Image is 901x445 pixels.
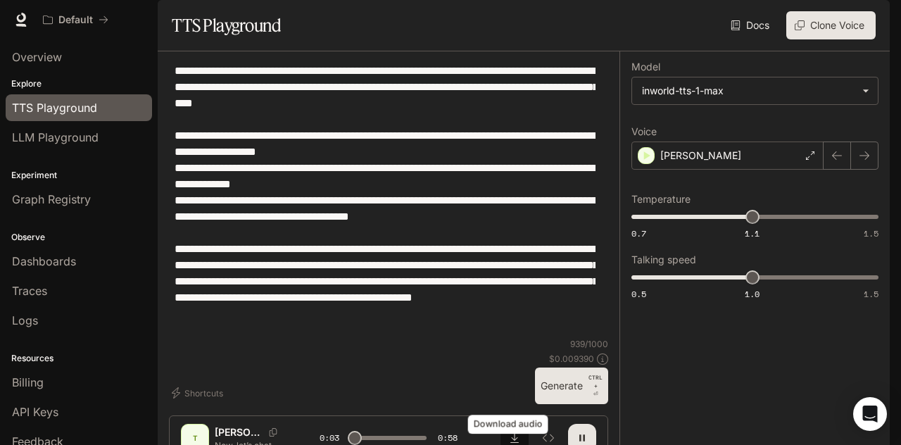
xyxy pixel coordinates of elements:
[631,62,660,72] p: Model
[37,6,115,34] button: All workspaces
[631,227,646,239] span: 0.7
[320,431,339,445] span: 0:03
[660,149,741,163] p: [PERSON_NAME]
[535,368,608,404] button: GenerateCTRL +⏎
[728,11,775,39] a: Docs
[745,288,760,300] span: 1.0
[468,415,548,434] div: Download audio
[169,382,229,404] button: Shortcuts
[588,373,603,399] p: ⏎
[438,431,458,445] span: 0:58
[215,425,263,439] p: [PERSON_NAME]
[549,353,594,365] p: $ 0.009390
[786,11,876,39] button: Clone Voice
[853,397,887,431] div: Open Intercom Messenger
[631,288,646,300] span: 0.5
[263,428,283,437] button: Copy Voice ID
[864,288,878,300] span: 1.5
[588,373,603,390] p: CTRL +
[632,77,878,104] div: inworld-tts-1-max
[631,255,696,265] p: Talking speed
[172,11,281,39] h1: TTS Playground
[58,14,93,26] p: Default
[631,127,657,137] p: Voice
[631,194,691,204] p: Temperature
[745,227,760,239] span: 1.1
[642,84,855,98] div: inworld-tts-1-max
[864,227,878,239] span: 1.5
